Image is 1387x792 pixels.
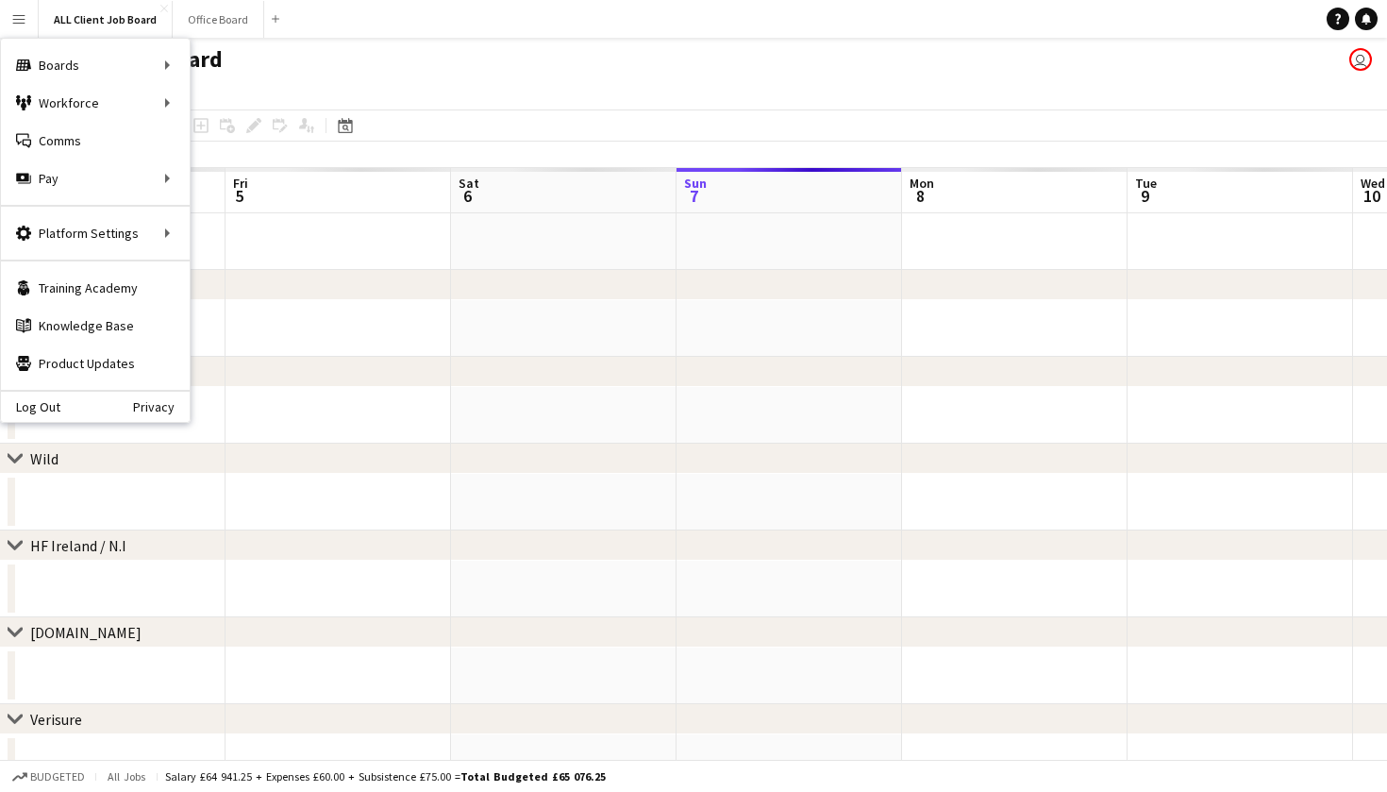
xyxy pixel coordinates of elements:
[1,307,190,345] a: Knowledge Base
[459,175,479,192] span: Sat
[39,1,173,38] button: ALL Client Job Board
[1135,175,1157,192] span: Tue
[30,710,82,729] div: Verisure
[1349,48,1372,71] app-user-avatar: Suzy Cody
[30,770,85,784] span: Budgeted
[1,46,190,84] div: Boards
[1361,175,1385,192] span: Wed
[1,160,190,197] div: Pay
[1,399,60,414] a: Log Out
[1132,185,1157,207] span: 9
[30,623,142,642] div: [DOMAIN_NAME]
[30,449,58,468] div: Wild
[233,175,248,192] span: Fri
[230,185,248,207] span: 5
[1,269,190,307] a: Training Academy
[1,122,190,160] a: Comms
[1,214,190,252] div: Platform Settings
[173,1,264,38] button: Office Board
[104,769,149,784] span: All jobs
[133,399,190,414] a: Privacy
[460,769,606,784] span: Total Budgeted £65 076.25
[1,84,190,122] div: Workforce
[165,769,606,784] div: Salary £64 941.25 + Expenses £60.00 + Subsistence £75.00 =
[30,536,126,555] div: HF Ireland / N.I
[456,185,479,207] span: 6
[684,175,707,192] span: Sun
[681,185,707,207] span: 7
[9,767,88,787] button: Budgeted
[907,185,934,207] span: 8
[910,175,934,192] span: Mon
[1358,185,1385,207] span: 10
[1,345,190,382] a: Product Updates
